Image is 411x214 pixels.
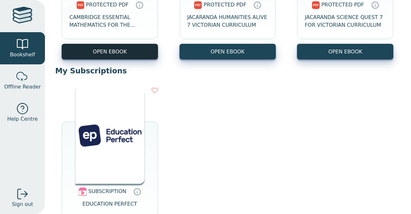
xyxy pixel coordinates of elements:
a: Protected PDFs cannot be printed, copied or shared. They can be accessed online through Education... [371,1,379,9]
a: OPEN EBOOK [179,44,276,60]
span: JACARANDA HUMANITIES ALIVE 7 VICTORIAN CURRICULUM [187,14,268,29]
span: SUBSCRIPTION [88,188,126,194]
a: Protected PDFs cannot be printed, copied or shared. They can be accessed online through Education... [136,1,143,9]
span: Offline Reader [4,83,41,91]
p: My Subscriptions [55,66,401,76]
img: pdf.svg [312,1,320,9]
a: OPEN EBOOK [297,44,393,60]
a: OPEN EBOOK [62,44,158,60]
span: Bookshelf [10,51,35,59]
span: PROTECTED PDF [321,2,364,8]
span: Sign out [12,200,33,208]
span: PROTECTED PDF [86,2,129,8]
a: Digital subscriptions can include coursework, exercises and interactive content. Subscriptions ar... [133,188,141,196]
span: CAMBRIDGE ESSENTIAL MATHEMATICS FOR THE VICTORIAN CURRICULUM YEAR 7 3E [69,14,150,29]
img: pdf.svg [76,1,84,9]
img: subscription.svg [79,188,87,196]
img: 72d1a00a-2440-4d08-b23c-fe2119b8f9a7.png [75,87,144,184]
span: JACARANDA SCIENCE QUEST 7 FOR VICTORIAN CURRICULUM [305,14,386,29]
img: pdf.svg [194,1,202,9]
a: Protected PDFs cannot be printed, copied or shared. They can be accessed online through Education... [253,1,261,9]
span: PROTECTED PDF [204,2,246,8]
span: Help Centre [7,115,38,123]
